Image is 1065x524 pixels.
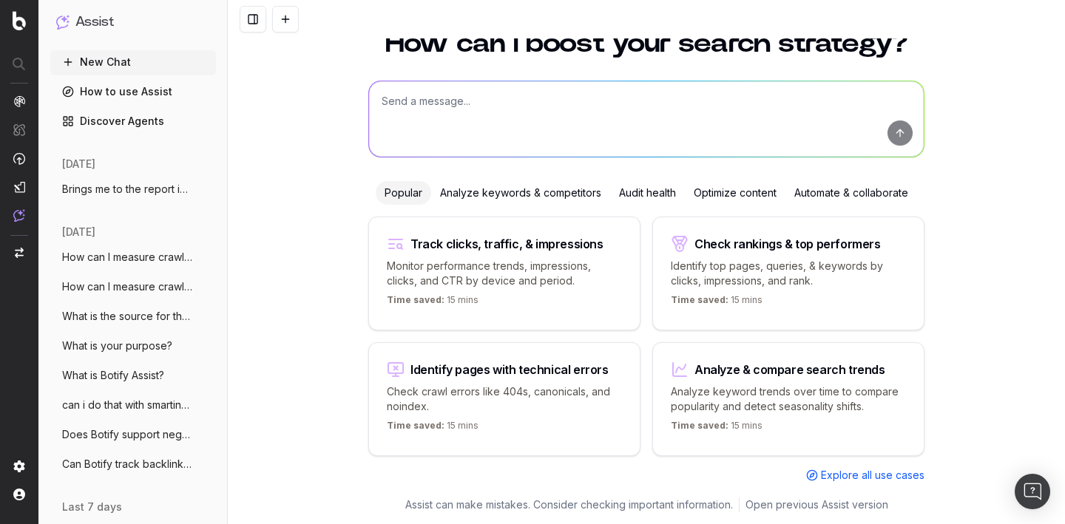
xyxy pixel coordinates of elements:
span: Time saved: [387,294,444,305]
button: What is your purpose? [50,334,216,358]
a: Explore all use cases [806,468,924,483]
p: Check crawl errors like 404s, canonicals, and noindex. [387,384,622,414]
span: What is Botify Assist? [62,368,164,383]
p: 15 mins [671,294,763,312]
img: Intelligence [13,123,25,136]
span: Does Botify support negative regex (like [62,427,192,442]
button: New Chat [50,50,216,74]
button: can i do that with smartindex or indenow [50,393,216,417]
a: How to use Assist [50,80,216,103]
span: [DATE] [62,157,95,171]
span: Time saved: [671,294,728,305]
button: What is the source for the @GoogleTrends [50,304,216,328]
div: Popular [376,181,431,205]
img: Botify logo [13,11,26,30]
img: Assist [13,209,25,222]
img: Activation [13,152,25,165]
span: [DATE] [62,225,95,239]
p: Monitor performance trends, impressions, clicks, and CTR by device and period. [387,259,622,288]
div: Track clicks, traffic, & impressions [410,238,603,250]
div: Optimize content [685,181,785,205]
p: 15 mins [671,420,763,438]
img: Switch project [15,248,24,258]
div: Audit health [610,181,685,205]
p: 15 mins [387,294,479,312]
p: Assist can make mistakes. Consider checking important information. [405,497,733,512]
div: Ouvrir le Messenger Intercom [1015,474,1050,509]
button: What is Botify Assist? [50,364,216,387]
button: How can I measure crawl budget in Botify [50,275,216,299]
span: can i do that with smartindex or indenow [62,398,192,412]
span: Can Botify track backlinks? [62,457,192,472]
p: 15 mins [387,420,479,438]
a: Open previous Assist version [745,497,888,512]
button: Assist [56,12,210,33]
span: last 7 days [62,500,122,514]
button: How can I measure crawl budget in Botify [50,245,216,269]
img: Studio [13,181,25,193]
span: Explore all use cases [821,468,924,483]
div: Check rankings & top performers [694,238,881,250]
span: How can I measure crawl budget in Botify [62,279,192,294]
a: Discover Agents [50,109,216,133]
span: Time saved: [671,420,728,431]
img: My account [13,489,25,500]
span: What is your purpose? [62,338,172,353]
div: Analyze keywords & competitors [431,181,610,205]
img: Setting [13,460,25,472]
button: Brings me to the report in Botify [50,177,216,201]
span: Brings me to the report in Botify [62,182,192,197]
div: Analyze & compare search trends [694,364,885,375]
p: Analyze keyword trends over time to compare popularity and detect seasonality shifts. [671,384,906,414]
button: Can Botify track backlinks? [50,452,216,476]
span: Time saved: [387,420,444,431]
h1: How can I boost your search strategy? [368,30,924,57]
span: How can I measure crawl budget in Botify [62,250,192,265]
span: What is the source for the @GoogleTrends [62,309,192,324]
h1: Assist [75,12,114,33]
img: Assist [56,15,70,29]
p: Identify top pages, queries, & keywords by clicks, impressions, and rank. [671,259,906,288]
div: Identify pages with technical errors [410,364,609,375]
div: Automate & collaborate [785,181,917,205]
img: Analytics [13,95,25,107]
button: Does Botify support negative regex (like [50,423,216,446]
